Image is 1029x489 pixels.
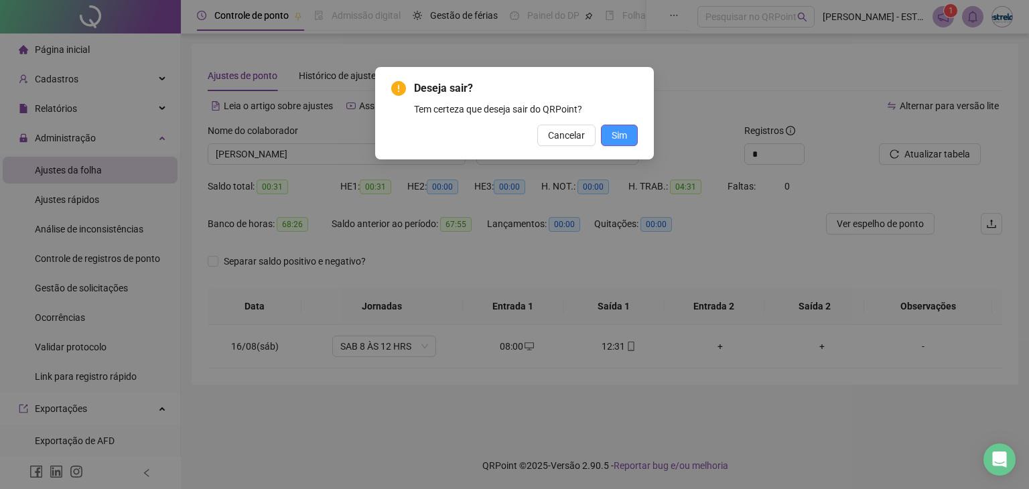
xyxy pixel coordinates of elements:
[983,443,1016,476] div: Open Intercom Messenger
[612,128,627,143] span: Sim
[391,81,406,96] span: exclamation-circle
[548,128,585,143] span: Cancelar
[414,80,638,96] span: Deseja sair?
[414,102,638,117] div: Tem certeza que deseja sair do QRPoint?
[537,125,596,146] button: Cancelar
[601,125,638,146] button: Sim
